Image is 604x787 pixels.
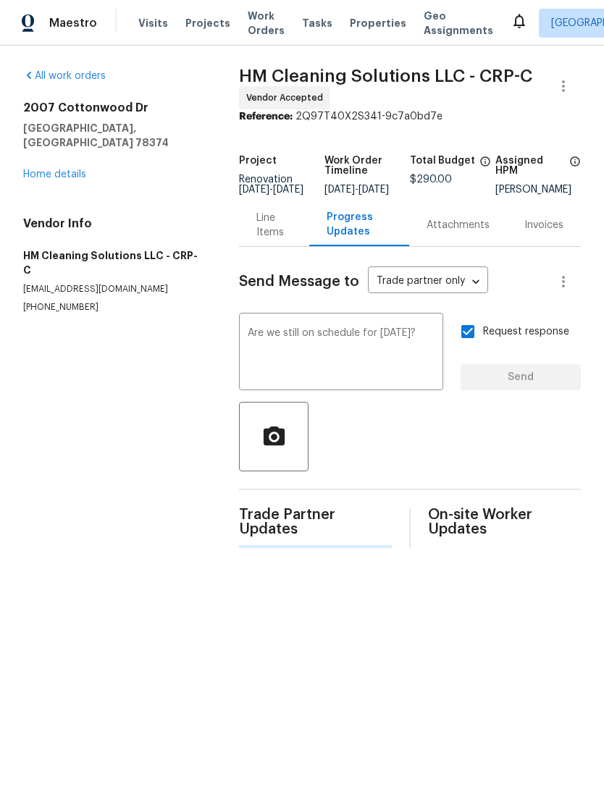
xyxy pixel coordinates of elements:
span: Projects [185,16,230,30]
span: Vendor Accepted [246,91,329,105]
span: The hpm assigned to this work order. [569,156,581,185]
span: Work Orders [248,9,285,38]
p: [EMAIL_ADDRESS][DOMAIN_NAME] [23,283,204,295]
div: Attachments [427,218,490,232]
b: Reference: [239,111,293,122]
span: Trade Partner Updates [239,508,392,536]
span: [DATE] [239,185,269,195]
h5: Project [239,156,277,166]
span: HM Cleaning Solutions LLC - CRP-C [239,67,532,85]
h5: Total Budget [410,156,475,166]
span: [DATE] [324,185,355,195]
span: Tasks [302,18,332,28]
div: 2Q97T40X2S341-9c7a0bd7e [239,109,581,124]
div: Invoices [524,218,563,232]
span: - [239,185,303,195]
p: [PHONE_NUMBER] [23,301,204,313]
span: [DATE] [358,185,389,195]
h5: [GEOGRAPHIC_DATA], [GEOGRAPHIC_DATA] 78374 [23,121,204,150]
span: Maestro [49,16,97,30]
span: $290.00 [410,174,452,185]
span: Send Message to [239,274,359,289]
h5: Assigned HPM [495,156,565,176]
span: [DATE] [273,185,303,195]
div: Trade partner only [368,270,488,294]
h4: Vendor Info [23,216,204,231]
span: Geo Assignments [424,9,493,38]
span: On-site Worker Updates [428,508,581,536]
span: Properties [350,16,406,30]
div: [PERSON_NAME] [495,185,581,195]
a: Home details [23,169,86,180]
span: Request response [483,324,569,340]
h5: Work Order Timeline [324,156,410,176]
span: Renovation [239,174,303,195]
span: - [324,185,389,195]
a: All work orders [23,71,106,81]
div: Progress Updates [327,210,392,239]
h2: 2007 Cottonwood Dr [23,101,204,115]
span: Visits [138,16,168,30]
div: Line Items [256,211,291,240]
h5: HM Cleaning Solutions LLC - CRP-C [23,248,204,277]
span: The total cost of line items that have been proposed by Opendoor. This sum includes line items th... [479,156,491,174]
textarea: Are we still on schedule for [DATE]? [248,328,435,379]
